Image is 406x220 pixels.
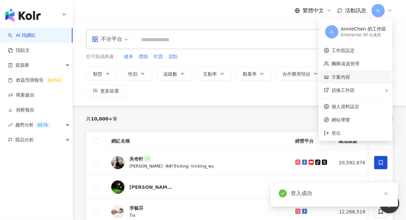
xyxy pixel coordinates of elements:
[282,71,310,77] span: 合作費用預估
[341,32,386,38] div: Enterprise - 30 位成員
[86,67,117,80] button: 類型
[384,191,388,196] span: close
[332,61,360,66] a: 團隊成員管理
[169,53,178,60] span: 甜點
[330,28,333,36] span: A
[111,205,285,219] a: KOL Avatar李毓芬Tia
[332,48,355,53] a: 工作區設定
[279,189,287,197] span: check-circle
[334,175,371,199] td: 18,202,072
[165,164,188,169] span: 奇軒Tricking
[377,7,380,14] span: A
[196,67,232,80] button: 互動率
[8,77,63,84] a: 效益預測報告ALPHA
[111,205,125,218] img: KOL Avatar
[243,71,257,77] span: 觀看率
[139,53,148,60] span: 體能
[334,132,371,150] th: 總追蹤數
[188,163,191,169] span: |
[385,89,389,93] span: right
[129,164,163,169] span: [PERSON_NAME]
[106,132,290,150] th: 網紅名稱
[156,67,192,80] button: 追蹤數
[332,104,360,109] a: 個人資料設定
[138,53,148,60] button: 體能
[86,53,119,60] span: 您可能感興趣：
[129,156,143,162] div: 吳奇軒
[163,163,166,169] span: |
[92,36,98,42] span: appstore
[334,150,371,175] td: 20,592,676
[35,122,50,128] div: BETA
[276,67,325,80] button: 合作費用預估
[8,107,34,113] a: 洞察報告
[203,71,217,77] span: 互動率
[191,164,214,169] span: tricking_wu
[124,53,133,60] button: 健身
[8,123,13,127] span: rise
[111,156,125,169] img: KOL Avatar
[93,71,102,77] span: 類型
[15,132,34,147] span: 競品分析
[153,53,163,60] button: 吃貨
[86,116,117,121] div: 共 筆
[5,9,41,22] img: logo
[332,130,341,136] span: 登出
[121,67,152,80] button: 性別
[100,88,119,94] span: 更多篩選
[111,156,285,170] a: KOL Avatar吳奇軒[PERSON_NAME]|奇軒Tricking|tricking_wu
[92,34,122,44] div: 不分平台
[345,7,366,14] span: 活動訊息
[86,84,126,98] button: 更多篩選
[15,58,29,73] span: 資源庫
[128,71,137,77] span: 性別
[332,116,387,123] span: 網站導覽
[129,205,143,211] div: 李毓芬
[332,74,350,80] a: 方案內容
[129,213,135,218] span: Tia
[8,47,30,54] a: 找貼文
[168,53,178,60] button: 甜點
[91,116,113,121] span: 10,000+
[236,67,272,80] button: 觀看率
[341,26,386,33] div: AnnieChen 的工作區
[154,53,163,60] span: 吃貨
[15,117,50,132] span: 趨勢分析
[129,184,173,190] div: [PERSON_NAME] [PERSON_NAME]
[332,88,355,93] span: 切換工作區
[111,181,285,194] a: KOL Avatar[PERSON_NAME] [PERSON_NAME]
[291,189,390,197] div: 登入成功
[163,71,177,77] span: 追蹤數
[8,92,34,99] a: 商案媒合
[111,181,125,194] img: KOL Avatar
[290,132,334,150] th: 經營平台
[303,7,324,14] span: 繁體中文
[8,32,36,39] a: searchAI 找網紅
